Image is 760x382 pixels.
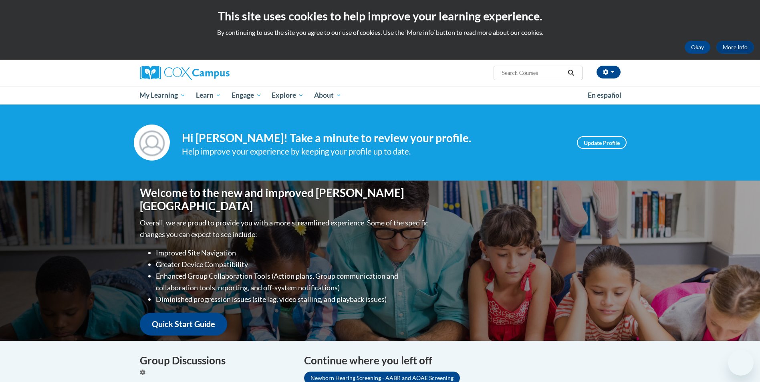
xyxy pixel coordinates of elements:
[139,90,185,100] span: My Learning
[191,86,226,105] a: Learn
[716,41,754,54] a: More Info
[501,68,565,78] input: Search Courses
[140,186,430,213] h1: Welcome to the new and improved [PERSON_NAME][GEOGRAPHIC_DATA]
[196,90,221,100] span: Learn
[156,294,430,305] li: Diminished progression issues (site lag, video stalling, and playback issues)
[134,125,170,161] img: Profile Image
[685,41,710,54] button: Okay
[314,90,341,100] span: About
[140,217,430,240] p: Overall, we are proud to provide you with a more streamlined experience. Some of the specific cha...
[565,68,577,78] button: Search
[182,145,565,158] div: Help improve your experience by keeping your profile up to date.
[272,90,304,100] span: Explore
[728,350,754,376] iframe: Button to launch messaging window
[309,86,347,105] a: About
[128,86,633,105] div: Main menu
[597,66,621,78] button: Account Settings
[135,86,191,105] a: My Learning
[140,66,292,80] a: Cox Campus
[266,86,309,105] a: Explore
[156,259,430,270] li: Greater Device Compatibility
[140,353,292,368] h4: Group Discussions
[232,90,262,100] span: Engage
[588,91,621,99] span: En español
[226,86,267,105] a: Engage
[140,313,227,336] a: Quick Start Guide
[156,247,430,259] li: Improved Site Navigation
[182,131,565,145] h4: Hi [PERSON_NAME]! Take a minute to review your profile.
[140,66,230,80] img: Cox Campus
[577,136,627,149] a: Update Profile
[304,353,621,368] h4: Continue where you left off
[6,28,754,37] p: By continuing to use the site you agree to our use of cookies. Use the ‘More info’ button to read...
[583,87,627,104] a: En español
[156,270,430,294] li: Enhanced Group Collaboration Tools (Action plans, Group communication and collaboration tools, re...
[6,8,754,24] h2: This site uses cookies to help improve your learning experience.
